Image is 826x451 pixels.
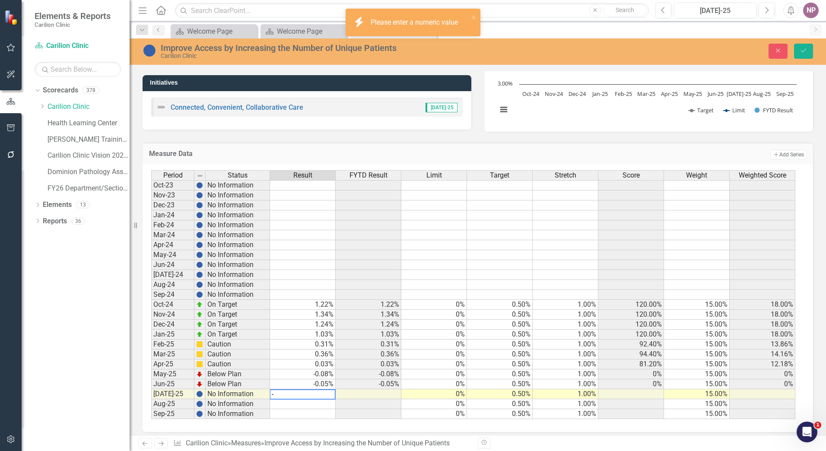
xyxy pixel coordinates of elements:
img: cBAA0RP0Y6D5n+AAAAAElFTkSuQmCC [196,351,203,358]
td: 14.16% [730,349,795,359]
text: Aug-25 [753,90,771,98]
td: 0.31% [336,340,401,349]
button: Show Target [689,106,714,114]
td: 1.00% [533,300,598,310]
h3: Measure Data [149,150,507,158]
td: On Target [206,300,270,310]
td: 18.00% [730,310,795,320]
td: Below Plan [206,369,270,379]
td: 0% [401,379,467,389]
td: 15.00% [664,389,730,399]
td: No Information [206,250,270,260]
td: Sep-25 [151,409,194,419]
a: [PERSON_NAME] Training Scorecard 8/23 [48,135,130,145]
td: 15.00% [664,399,730,409]
td: Apr-24 [151,240,194,250]
td: 0.50% [467,340,533,349]
td: No Information [206,399,270,409]
td: 1.00% [533,409,598,419]
td: 92.40% [598,340,664,349]
td: 0% [598,379,664,389]
td: No Information [206,280,270,290]
text: Nov-24 [545,90,563,98]
td: Jan-24 [151,210,194,220]
small: Carilion Clinic [35,21,111,28]
td: 120.00% [598,320,664,330]
img: BgCOk07PiH71IgAAAABJRU5ErkJggg== [196,182,203,189]
img: BgCOk07PiH71IgAAAABJRU5ErkJggg== [196,212,203,219]
td: 0.50% [467,389,533,399]
text: Feb-25 [615,90,632,98]
td: 0.50% [467,409,533,419]
td: 0.50% [467,369,533,379]
td: Nov-23 [151,191,194,200]
img: BgCOk07PiH71IgAAAABJRU5ErkJggg== [196,251,203,258]
div: 13 [76,201,90,209]
td: 18.00% [730,320,795,330]
td: Apr-25 [151,359,194,369]
button: Add Series [770,150,807,159]
button: [DATE]-25 [674,3,756,18]
div: [DATE]-25 [677,6,753,16]
a: Scorecards [43,86,78,95]
td: 1.34% [270,310,336,320]
td: 0% [401,349,467,359]
td: 15.00% [664,320,730,330]
a: FY26 Department/Section Example Scorecard [48,184,130,194]
img: BgCOk07PiH71IgAAAABJRU5ErkJggg== [196,281,203,288]
td: No Information [206,230,270,240]
td: 0% [401,409,467,419]
td: Oct-23 [151,180,194,191]
img: BgCOk07PiH71IgAAAABJRU5ErkJggg== [196,400,203,407]
div: Improve Access by Increasing the Number of Unique Patients [161,43,518,53]
td: No Information [206,191,270,200]
span: Result [293,172,312,179]
td: 18.00% [730,330,795,340]
td: No Information [206,240,270,250]
img: cBAA0RP0Y6D5n+AAAAAElFTkSuQmCC [196,361,203,368]
td: 12.18% [730,359,795,369]
button: Search [604,4,647,16]
td: 0.50% [467,379,533,389]
td: No Information [206,260,270,270]
td: Aug-24 [151,280,194,290]
img: zOikAAAAAElFTkSuQmCC [196,321,203,328]
img: BgCOk07PiH71IgAAAABJRU5ErkJggg== [196,192,203,199]
td: 1.22% [270,300,336,310]
td: 0% [730,369,795,379]
text: Dec-24 [569,90,586,98]
td: 15.00% [664,340,730,349]
h3: Initiatives [150,79,467,86]
td: Jun-24 [151,260,194,270]
td: No Information [206,200,270,210]
input: Search ClearPoint... [175,3,649,18]
img: 8DAGhfEEPCf229AAAAAElFTkSuQmCC [197,172,203,179]
img: BgCOk07PiH71IgAAAABJRU5ErkJggg== [196,261,203,268]
div: Carilion Clinic [161,53,518,59]
td: 1.22% [336,300,401,310]
td: Feb-24 [151,220,194,230]
td: 0.50% [467,300,533,310]
img: BgCOk07PiH71IgAAAABJRU5ErkJggg== [196,241,203,248]
td: Aug-25 [151,399,194,409]
td: 0% [401,300,467,310]
td: 1.24% [270,320,336,330]
text: Oct-24 [522,90,540,98]
td: 0.03% [336,359,401,369]
img: ClearPoint Strategy [4,9,20,25]
td: -0.08% [336,369,401,379]
td: 1.03% [336,330,401,340]
td: No Information [206,409,270,419]
span: Score [623,172,640,179]
img: zOikAAAAAElFTkSuQmCC [196,331,203,338]
td: 1.00% [533,320,598,330]
a: Health Learning Center [48,118,130,128]
td: 0.50% [467,349,533,359]
td: 0% [401,340,467,349]
td: 1.00% [533,340,598,349]
span: FYTD Result [349,172,388,179]
td: 0% [401,330,467,340]
td: 1.03% [270,330,336,340]
a: Dominion Pathology Associates [48,167,130,177]
a: Connected, Convenient, Collaborative Care [171,103,303,111]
